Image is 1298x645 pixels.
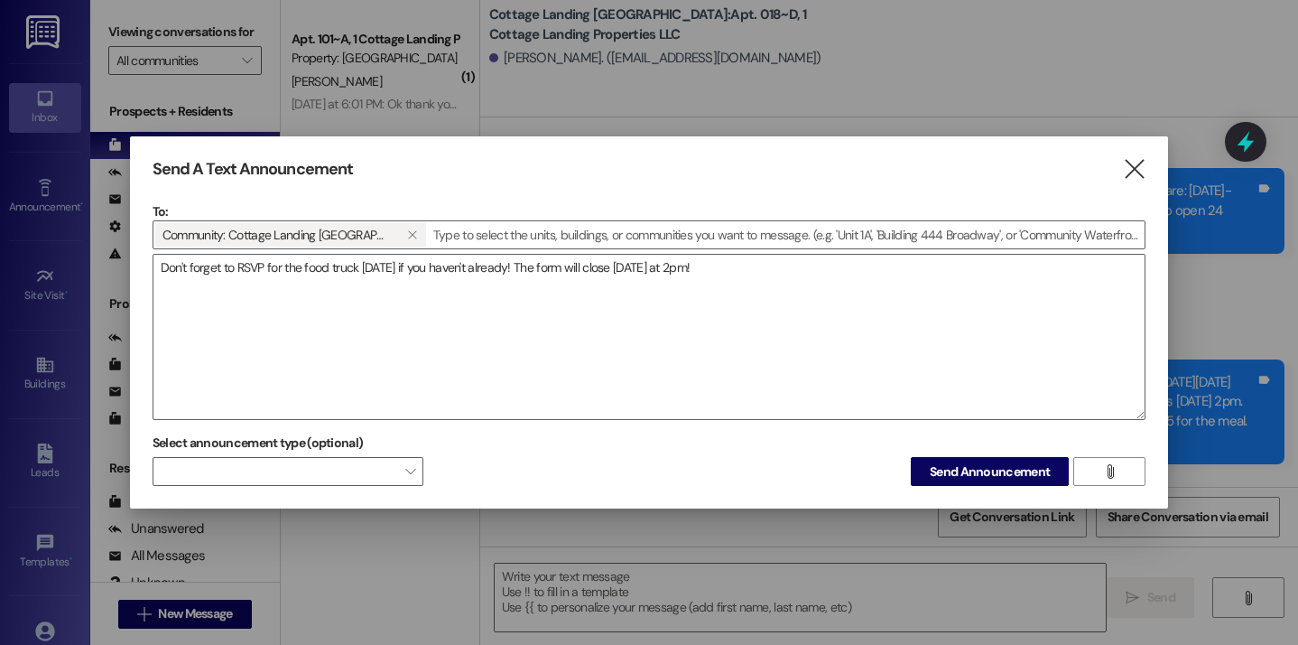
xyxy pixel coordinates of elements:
label: Select announcement type (optional) [153,429,364,457]
p: To: [153,202,1145,220]
button: Community: Cottage Landing Lafayette [399,223,426,247]
i:  [1103,464,1117,479]
i:  [407,228,417,242]
span: Send Announcement [930,463,1050,481]
input: Type to select the units, buildings, or communities you want to message. (e.g. 'Unit 1A', 'Buildi... [428,221,1145,248]
h3: Send A Text Announcement [153,159,353,180]
span: Community: Cottage Landing Lafayette [162,223,392,247]
button: Send Announcement [911,457,1069,486]
i:  [1122,160,1146,179]
textarea: Don't forget to RSVP for the food truck [DATE] if you haven't already! The form will close [DATE]... [153,255,1145,419]
div: Don't forget to RSVP for the food truck [DATE] if you haven't already! The form will close [DATE]... [153,254,1145,420]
